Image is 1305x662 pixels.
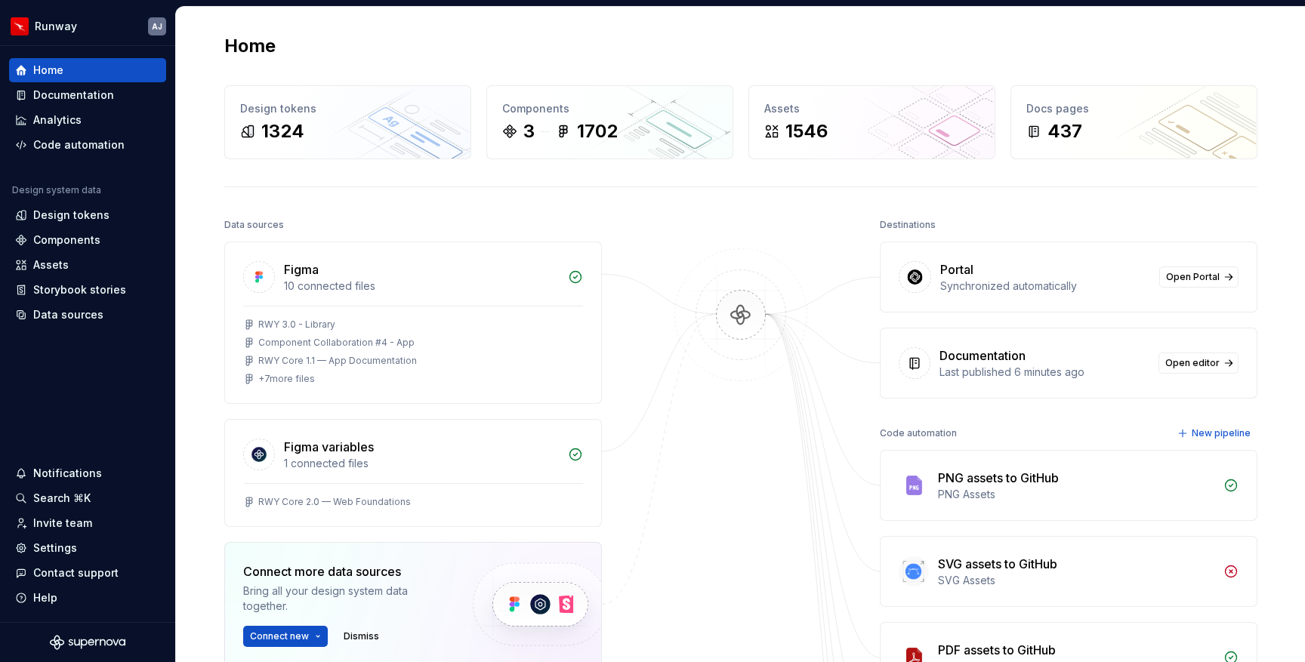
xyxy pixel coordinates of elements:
div: Analytics [33,112,82,128]
div: 437 [1047,119,1082,143]
div: RWY Core 1.1 — App Documentation [258,355,417,367]
a: Storybook stories [9,278,166,302]
div: Components [33,232,100,248]
span: New pipeline [1192,427,1251,439]
button: Help [9,586,166,610]
div: Component Collaboration #4 - App [258,337,415,349]
h2: Home [224,34,276,58]
span: Connect new [250,630,309,642]
svg: Supernova Logo [50,635,125,650]
a: Documentation [9,83,166,107]
div: SVG Assets [938,573,1214,588]
div: Bring all your design system data together. [243,583,447,614]
div: Search ⌘K [33,491,91,506]
div: Contact support [33,565,119,580]
span: Dismiss [344,630,379,642]
div: Code automation [33,137,125,152]
div: Design tokens [240,101,455,116]
div: Storybook stories [33,282,126,297]
div: SVG assets to GitHub [938,555,1057,573]
div: Runway [35,19,77,34]
div: RWY 3.0 - Library [258,319,335,331]
div: Docs pages [1026,101,1242,116]
a: Figma variables1 connected filesRWY Core 2.0 — Web Foundations [224,419,602,527]
a: Home [9,58,166,82]
a: Assets [9,253,166,277]
button: New pipeline [1173,423,1257,444]
div: Design tokens [33,208,110,223]
a: Components [9,228,166,252]
div: Code automation [880,423,957,444]
div: 1546 [785,119,828,143]
div: Figma variables [284,438,374,456]
div: Components [502,101,717,116]
button: RunwayAJ [3,10,172,42]
div: Assets [764,101,980,116]
span: Open Portal [1166,271,1220,283]
div: Figma [284,260,319,279]
div: Portal [940,260,973,279]
div: Last published 6 minutes ago [939,365,1149,380]
a: Components31702 [486,85,733,159]
a: Analytics [9,108,166,132]
div: Documentation [33,88,114,103]
button: Contact support [9,561,166,585]
button: Search ⌘K [9,486,166,510]
div: + 7 more files [258,373,315,385]
div: Assets [33,257,69,272]
div: Documentation [939,346,1026,365]
div: Data sources [224,214,284,236]
a: Design tokens [9,203,166,227]
div: Design system data [12,184,101,196]
div: Help [33,590,57,605]
a: Figma10 connected filesRWY 3.0 - LibraryComponent Collaboration #4 - AppRWY Core 1.1 — App Docume... [224,242,602,404]
div: Connect more data sources [243,562,447,580]
div: 1 connected files [284,456,559,471]
div: PNG assets to GitHub [938,469,1059,487]
a: Code automation [9,133,166,157]
button: Dismiss [337,626,386,647]
a: Data sources [9,303,166,327]
a: Docs pages437 [1010,85,1257,159]
button: Connect new [243,626,328,647]
button: Notifications [9,461,166,485]
div: PDF assets to GitHub [938,641,1056,659]
div: 3 [523,119,535,143]
div: 1324 [261,119,304,143]
a: Settings [9,536,166,560]
span: Open editor [1165,357,1220,369]
div: 1702 [577,119,618,143]
a: Open Portal [1159,266,1239,288]
a: Assets1546 [748,85,995,159]
div: Invite team [33,516,92,531]
a: Design tokens1324 [224,85,471,159]
div: Data sources [33,307,103,322]
div: AJ [152,20,162,32]
div: Home [33,63,63,78]
div: 10 connected files [284,279,559,294]
div: RWY Core 2.0 — Web Foundations [258,496,411,508]
div: Synchronized automatically [940,279,1150,294]
a: Invite team [9,511,166,535]
div: PNG Assets [938,487,1214,502]
a: Open editor [1158,353,1239,374]
div: Notifications [33,466,102,481]
div: Destinations [880,214,936,236]
div: Settings [33,540,77,556]
img: 6b187050-a3ed-48aa-8485-808e17fcee26.png [11,17,29,35]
